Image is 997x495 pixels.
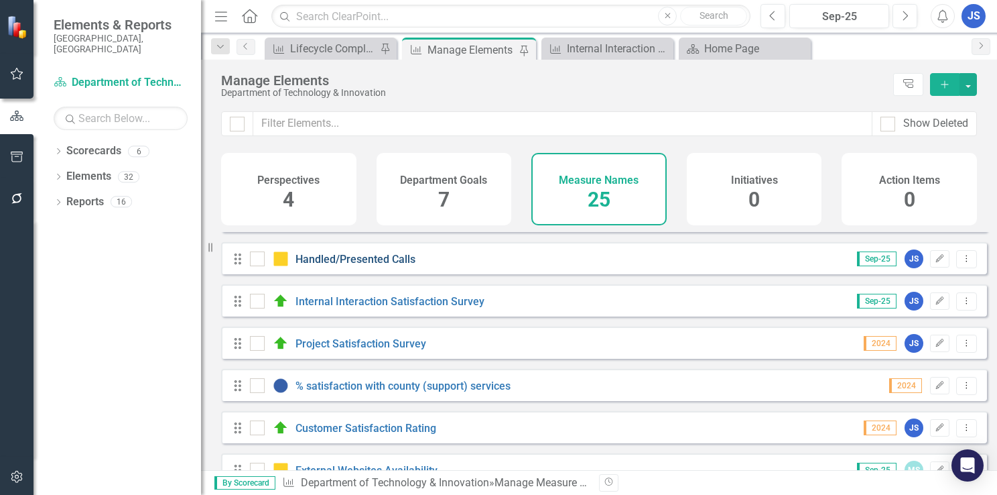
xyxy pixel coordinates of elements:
[66,169,111,184] a: Elements
[221,73,886,88] div: Manage Elements
[731,174,778,186] h4: Initiatives
[700,10,728,21] span: Search
[904,188,915,211] span: 0
[903,116,968,131] div: Show Deleted
[905,334,923,353] div: JS
[905,461,923,480] div: MS
[118,171,139,182] div: 32
[879,174,940,186] h4: Action Items
[857,463,896,478] span: Sep-25
[905,419,923,437] div: JS
[271,5,750,28] input: Search ClearPoint...
[301,476,489,489] a: Department of Technology & Innovation
[273,335,289,351] img: On Target
[273,378,289,394] img: No Information
[864,421,896,435] span: 2024
[54,17,188,33] span: Elements & Reports
[273,420,289,436] img: On Target
[748,188,760,211] span: 0
[128,146,149,157] div: 6
[282,476,589,491] div: » Manage Measure Names
[400,174,487,186] h4: Department Goals
[857,252,896,266] span: Sep-25
[257,174,320,186] h4: Perspectives
[857,294,896,309] span: Sep-25
[864,336,896,351] span: 2024
[66,195,104,210] a: Reports
[214,476,275,490] span: By Scorecard
[559,174,639,186] h4: Measure Names
[588,188,610,211] span: 25
[268,40,377,57] a: Lifecycle Compliance
[273,251,289,267] img: Caution
[682,40,807,57] a: Home Page
[54,75,188,91] a: Department of Technology & Innovation
[889,378,922,393] span: 2024
[221,88,886,98] div: Department of Technology & Innovation
[273,462,289,478] img: Caution
[290,40,377,57] div: Lifecycle Compliance
[567,40,670,57] div: Internal Interaction Satisfaction Survey
[295,422,436,435] a: Customer Satisfaction Rating
[295,337,426,350] a: Project Satisfaction Survey
[545,40,670,57] a: Internal Interaction Satisfaction Survey
[6,14,31,39] img: ClearPoint Strategy
[295,253,415,266] a: Handled/Presented Calls
[905,250,923,268] div: JS
[905,292,923,311] div: JS
[66,144,121,159] a: Scorecards
[951,449,984,482] div: Open Intercom Messenger
[427,42,516,58] div: Manage Elements
[295,380,511,392] a: % satisfaction with county (support) services
[680,7,747,25] button: Search
[253,111,872,136] input: Filter Elements...
[961,4,986,28] button: JS
[295,295,484,308] a: Internal Interaction Satisfaction Survey
[789,4,889,28] button: Sep-25
[704,40,807,57] div: Home Page
[111,197,132,208] div: 16
[54,107,188,130] input: Search Below...
[794,9,884,25] div: Sep-25
[54,33,188,55] small: [GEOGRAPHIC_DATA], [GEOGRAPHIC_DATA]
[283,188,294,211] span: 4
[438,188,450,211] span: 7
[273,293,289,309] img: On Target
